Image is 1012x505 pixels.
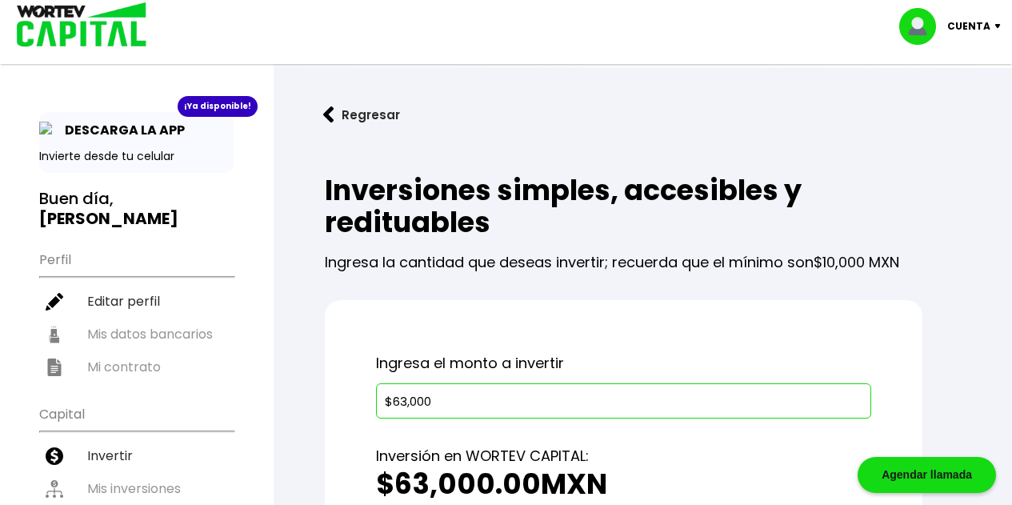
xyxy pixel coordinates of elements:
p: Cuenta [947,14,990,38]
h2: Inversiones simples, accesibles y redituables [325,174,922,238]
h2: $63,000.00 MXN [376,468,871,500]
span: $10,000 MXN [814,252,899,272]
div: ¡Ya disponible! [178,96,258,117]
a: Editar perfil [39,285,234,318]
img: invertir-icon.b3b967d7.svg [46,447,63,465]
a: flecha izquierdaRegresar [299,94,986,136]
img: flecha izquierda [323,106,334,123]
div: Agendar llamada [858,457,996,493]
img: editar-icon.952d3147.svg [46,293,63,311]
img: profile-image [899,8,947,45]
h3: Buen día, [39,189,234,229]
img: icon-down [990,24,1012,29]
p: Ingresa el monto a invertir [376,351,871,375]
img: app-icon [39,122,57,139]
p: Ingresa la cantidad que deseas invertir; recuerda que el mínimo son [325,238,922,275]
a: Invertir [39,439,234,472]
b: [PERSON_NAME] [39,207,178,230]
ul: Perfil [39,242,234,383]
p: Inversión en WORTEV CAPITAL: [376,444,871,468]
p: Invierte desde tu celular [39,148,234,165]
p: DESCARGA LA APP [57,120,185,140]
button: Regresar [299,94,424,136]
